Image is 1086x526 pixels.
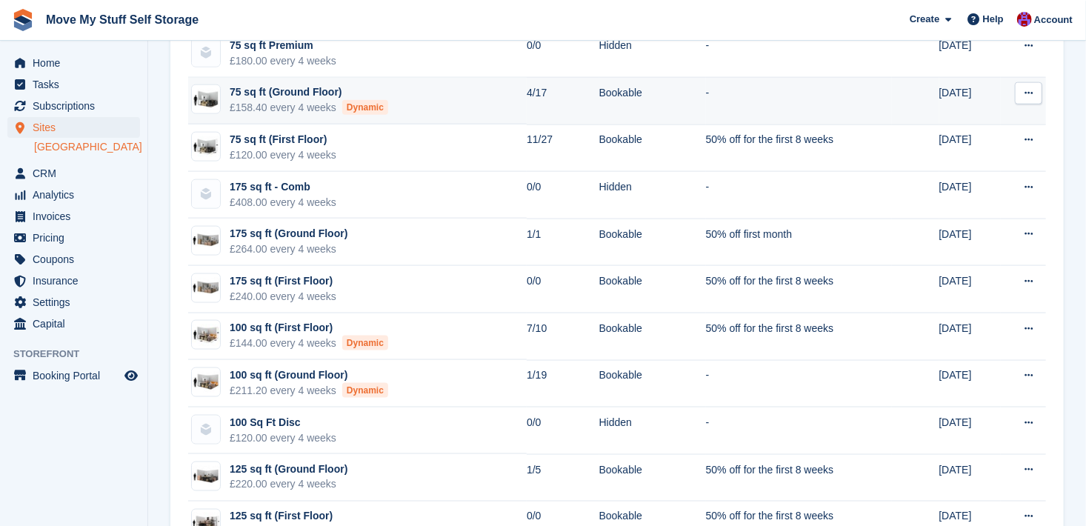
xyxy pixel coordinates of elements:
div: £264.00 every 4 weeks [230,242,347,257]
td: 7/10 [527,313,599,361]
a: Preview store [122,367,140,384]
td: Bookable [599,313,706,361]
td: Bookable [599,124,706,172]
div: £180.00 every 4 weeks [230,53,336,69]
td: 1/1 [527,219,599,266]
td: Bookable [599,219,706,266]
td: - [706,172,893,219]
a: menu [7,96,140,116]
span: Account [1034,13,1073,27]
a: menu [7,249,140,270]
a: menu [7,292,140,313]
img: blank-unit-type-icon-ffbac7b88ba66c5e286b0e438baccc4b9c83835d4c34f86887a83fc20ec27e7b.svg [192,416,220,444]
img: 175-sqft-unit.jpg [192,278,220,299]
div: 75 sq ft (First Floor) [230,132,336,147]
div: Dynamic [342,100,388,115]
td: 50% off for the first 8 weeks [706,266,893,313]
td: [DATE] [939,313,1001,361]
span: Settings [33,292,121,313]
td: - [706,30,893,78]
div: 125 sq ft (First Floor) [230,509,336,525]
td: 50% off first month [706,219,893,266]
div: 100 sq ft (Ground Floor) [230,367,388,383]
div: 75 sq ft (Ground Floor) [230,84,388,100]
span: Coupons [33,249,121,270]
td: [DATE] [939,78,1001,125]
span: Storefront [13,347,147,362]
span: Help [983,12,1004,27]
span: Tasks [33,74,121,95]
span: Pricing [33,227,121,248]
div: £240.00 every 4 weeks [230,289,336,304]
td: 1/19 [527,360,599,407]
a: menu [7,163,140,184]
div: £144.00 every 4 weeks [230,336,388,351]
td: [DATE] [939,266,1001,313]
td: Hidden [599,30,706,78]
div: 175 sq ft (First Floor) [230,273,336,289]
div: Dynamic [342,336,388,350]
a: menu [7,270,140,291]
td: [DATE] [939,407,1001,455]
span: Create [910,12,939,27]
td: 0/0 [527,30,599,78]
td: 0/0 [527,172,599,219]
td: [DATE] [939,360,1001,407]
a: menu [7,74,140,95]
div: £120.00 every 4 weeks [230,147,336,163]
div: £158.40 every 4 weeks [230,100,388,116]
div: £220.00 every 4 weeks [230,477,347,493]
img: blank-unit-type-icon-ffbac7b88ba66c5e286b0e438baccc4b9c83835d4c34f86887a83fc20ec27e7b.svg [192,180,220,208]
div: 125 sq ft (Ground Floor) [230,462,347,477]
td: Bookable [599,360,706,407]
a: menu [7,227,140,248]
a: menu [7,53,140,73]
span: Insurance [33,270,121,291]
td: 1/5 [527,454,599,502]
td: [DATE] [939,30,1001,78]
img: 75-sqft-unit.jpg [192,89,220,110]
img: 75.jpg [192,136,220,158]
span: Sites [33,117,121,138]
img: Carrie Machin [1017,12,1032,27]
div: Dynamic [342,383,388,398]
td: 11/27 [527,124,599,172]
div: 175 sq ft (Ground Floor) [230,226,347,242]
td: [DATE] [939,454,1001,502]
td: Hidden [599,172,706,219]
td: - [706,78,893,125]
td: - [706,407,893,455]
img: 125-sqft-unit.jpg [192,466,220,487]
td: 50% off for the first 8 weeks [706,124,893,172]
a: menu [7,117,140,138]
a: menu [7,206,140,227]
td: Bookable [599,78,706,125]
img: 175-sqft-unit.jpg [192,230,220,252]
img: 100-sqft-unit.jpg [192,372,220,393]
td: [DATE] [939,124,1001,172]
td: [DATE] [939,219,1001,266]
td: - [706,360,893,407]
div: £408.00 every 4 weeks [230,195,336,210]
span: Capital [33,313,121,334]
div: 100 Sq Ft Disc [230,415,336,430]
span: Subscriptions [33,96,121,116]
img: blank-unit-type-icon-ffbac7b88ba66c5e286b0e438baccc4b9c83835d4c34f86887a83fc20ec27e7b.svg [192,39,220,67]
div: £120.00 every 4 weeks [230,430,336,446]
td: 0/0 [527,407,599,455]
div: £211.20 every 4 weeks [230,383,388,399]
span: Booking Portal [33,365,121,386]
a: menu [7,365,140,386]
span: Analytics [33,184,121,205]
a: [GEOGRAPHIC_DATA] [34,140,140,154]
span: Home [33,53,121,73]
div: 175 sq ft - Comb [230,179,336,195]
td: 0/0 [527,266,599,313]
td: Bookable [599,266,706,313]
div: 75 sq ft Premium [230,38,336,53]
a: menu [7,184,140,205]
td: 4/17 [527,78,599,125]
td: [DATE] [939,172,1001,219]
span: CRM [33,163,121,184]
a: menu [7,313,140,334]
